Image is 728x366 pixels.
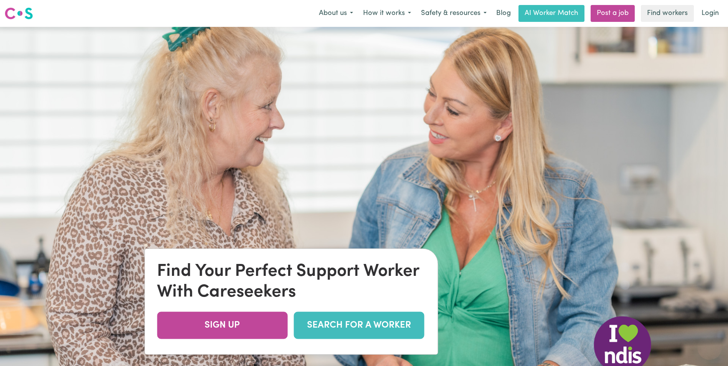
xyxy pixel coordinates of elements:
[591,5,635,22] a: Post a job
[294,312,424,339] a: SEARCH FOR A WORKER
[358,5,416,21] button: How it works
[416,5,492,21] button: Safety & resources
[641,5,694,22] a: Find workers
[518,5,584,22] a: AI Worker Match
[5,5,33,22] a: Careseekers logo
[314,5,358,21] button: About us
[697,335,722,360] iframe: Button to launch messaging window
[697,5,723,22] a: Login
[157,312,287,339] a: SIGN UP
[157,261,425,302] div: Find Your Perfect Support Worker With Careseekers
[492,5,515,22] a: Blog
[5,7,33,20] img: Careseekers logo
